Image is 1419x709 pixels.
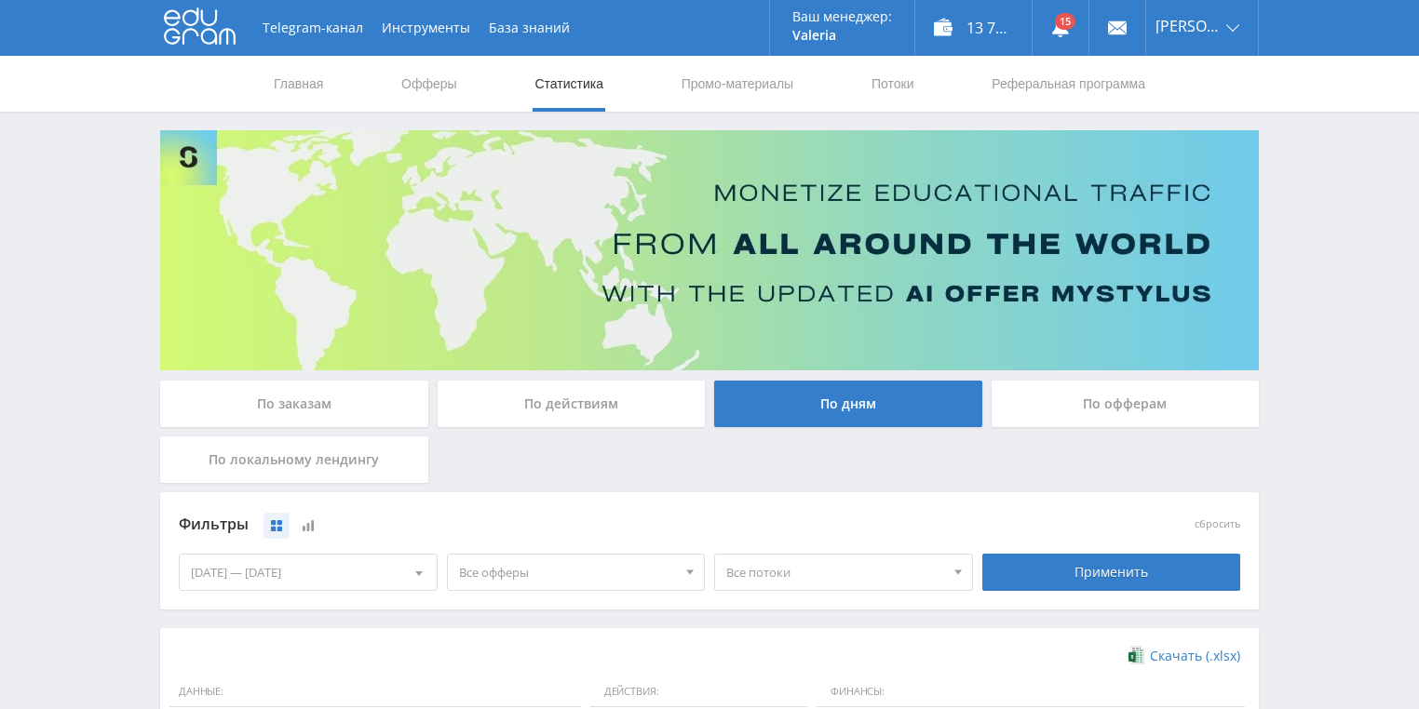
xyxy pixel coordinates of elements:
[1128,646,1144,664] img: xlsx
[272,56,325,112] a: Главная
[817,676,1245,708] span: Финансы:
[726,555,944,590] span: Все потоки
[160,130,1259,370] img: Banner
[169,676,581,708] span: Данные:
[982,554,1241,591] div: Применить
[459,555,677,590] span: Все офферы
[992,381,1260,427] div: По офферам
[179,511,973,539] div: Фильтры
[1150,649,1240,663] span: Скачать (.xlsx)
[1155,19,1221,33] span: [PERSON_NAME]
[792,9,892,24] p: Ваш менеджер:
[590,676,807,708] span: Действия:
[533,56,605,112] a: Статистика
[1128,647,1240,665] a: Скачать (.xlsx)
[399,56,459,112] a: Офферы
[180,555,437,590] div: [DATE] — [DATE]
[870,56,916,112] a: Потоки
[1195,518,1240,530] button: сбросить
[438,381,706,427] div: По действиям
[792,28,892,43] p: Valeria
[680,56,795,112] a: Промо-материалы
[160,381,428,427] div: По заказам
[714,381,982,427] div: По дням
[990,56,1147,112] a: Реферальная программа
[160,436,428,483] div: По локальному лендингу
